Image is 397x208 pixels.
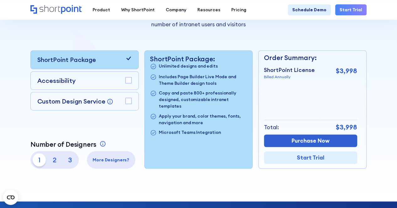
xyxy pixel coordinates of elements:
p: Microsoft Teams Integration [159,129,221,136]
p: Unlimited designs and edits [159,63,217,70]
p: ShortPoint License [264,66,315,74]
a: Number of Designers [30,140,107,148]
div: Resources [197,7,220,13]
a: Home [30,5,82,14]
div: Company [166,7,186,13]
p: 2 [48,153,61,166]
a: Product [87,4,115,15]
p: Order Summary: [264,53,357,63]
p: Billed Annually [264,74,315,80]
a: Why ShortPoint [115,4,160,15]
p: 3 [63,153,77,166]
p: $3,998 [336,66,357,76]
a: Company [160,4,192,15]
div: Why ShortPoint [121,7,155,13]
p: Custom Design Service [37,97,105,105]
p: More Designers? [89,157,133,163]
a: Pricing [226,4,252,15]
a: Start Trial [264,151,357,164]
button: Open CMP widget [3,190,18,205]
p: $3,998 [336,122,357,132]
p: Total: [264,123,279,131]
a: Start Trial [335,4,367,15]
a: Purchase Now [264,134,357,147]
p: Accessibility [37,76,76,85]
a: Schedule Demo [288,4,331,15]
p: Apply your brand, color themes, fonts, navigation and more [159,113,247,126]
div: Product [93,7,110,13]
div: Pricing [231,7,246,13]
p: 1 [33,153,46,166]
p: ShortPoint Package: [150,55,247,63]
p: ShortPoint Package [37,55,96,64]
p: Number of Designers [30,140,96,148]
p: Copy and paste 800+ professionally designed, customizable intranet templates [159,90,247,109]
a: Resources [192,4,226,15]
iframe: Chat Widget [366,178,397,208]
p: Includes Page Builder Live Mode and Theme Builder design tools [159,74,247,87]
